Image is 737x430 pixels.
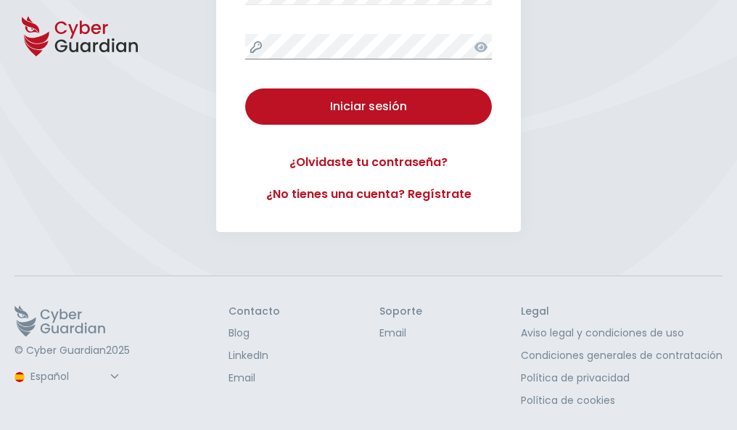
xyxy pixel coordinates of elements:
[228,348,280,363] a: LinkedIn
[245,88,492,125] button: Iniciar sesión
[256,98,481,115] div: Iniciar sesión
[379,305,422,318] h3: Soporte
[521,393,722,408] a: Política de cookies
[521,348,722,363] a: Condiciones generales de contratación
[521,371,722,386] a: Política de privacidad
[15,344,130,357] p: © Cyber Guardian 2025
[245,154,492,171] a: ¿Olvidaste tu contraseña?
[228,371,280,386] a: Email
[15,372,25,382] img: region-logo
[228,305,280,318] h3: Contacto
[521,305,722,318] h3: Legal
[379,326,422,341] a: Email
[521,326,722,341] a: Aviso legal y condiciones de uso
[228,326,280,341] a: Blog
[245,186,492,203] a: ¿No tienes una cuenta? Regístrate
